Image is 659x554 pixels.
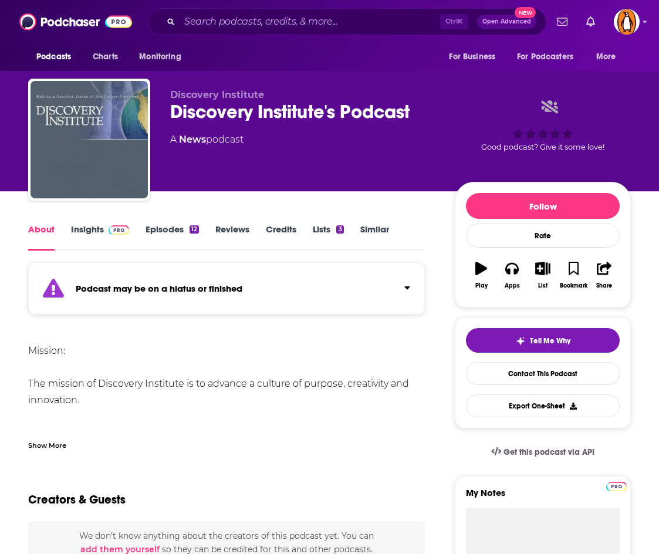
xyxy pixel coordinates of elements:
span: Good podcast? Give it some love! [481,143,604,151]
img: Podchaser Pro [109,225,129,235]
a: Contact This Podcast [466,362,620,385]
a: About [28,224,55,251]
button: open menu [509,46,590,68]
button: Show profile menu [614,9,640,35]
img: Podchaser Pro [606,482,627,491]
button: Follow [466,193,620,219]
button: open menu [588,46,631,68]
strong: Podcast may be on a hiatus or finished [76,283,242,294]
img: Podchaser - Follow, Share and Rate Podcasts [19,11,132,33]
img: Discovery Institute's Podcast [31,81,148,198]
a: Show notifications dropdown [552,12,572,32]
a: News [179,134,206,145]
button: open menu [131,46,196,68]
span: Get this podcast via API [503,447,594,457]
span: Open Advanced [482,19,531,25]
div: Apps [505,282,520,289]
div: Bookmark [560,282,587,289]
div: A podcast [170,133,244,147]
span: More [596,49,616,65]
div: 3 [336,225,343,234]
label: My Notes [466,487,620,508]
button: List [528,254,558,296]
span: Ctrl K [440,14,468,29]
div: Rate [466,224,620,248]
input: Search podcasts, credits, & more... [180,12,440,31]
a: InsightsPodchaser Pro [71,224,129,251]
a: Show notifications dropdown [582,12,600,32]
button: Share [589,254,620,296]
button: add them yourself [80,545,160,554]
button: Apps [496,254,527,296]
a: Pro website [606,480,627,491]
span: New [515,7,536,18]
a: Reviews [215,224,249,251]
div: List [538,282,548,289]
div: Play [475,282,488,289]
button: Bookmark [558,254,589,296]
a: Similar [360,224,389,251]
a: Lists3 [313,224,343,251]
span: Monitoring [139,49,181,65]
span: For Business [449,49,495,65]
button: Play [466,254,496,296]
h2: Creators & Guests [28,492,126,507]
span: Tell Me Why [530,336,570,346]
button: Open AdvancedNew [477,15,536,29]
a: Charts [85,46,125,68]
button: Export One-Sheet [466,394,620,417]
button: open menu [441,46,510,68]
div: Good podcast? Give it some love! [455,89,631,162]
button: tell me why sparkleTell Me Why [466,328,620,353]
a: Episodes12 [146,224,199,251]
section: Click to expand status details [28,269,425,315]
a: Get this podcast via API [482,438,604,467]
div: Share [596,282,612,289]
span: We don't know anything about the creators of this podcast yet . You can so they can be credited f... [79,531,374,554]
button: open menu [28,46,86,68]
span: Discovery Institute [170,89,264,100]
span: Podcasts [36,49,71,65]
img: tell me why sparkle [516,336,525,346]
span: For Podcasters [517,49,573,65]
span: Charts [93,49,118,65]
a: Credits [266,224,296,251]
div: Search podcasts, credits, & more... [147,8,546,35]
div: 12 [190,225,199,234]
img: User Profile [614,9,640,35]
span: Logged in as penguin_portfolio [614,9,640,35]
